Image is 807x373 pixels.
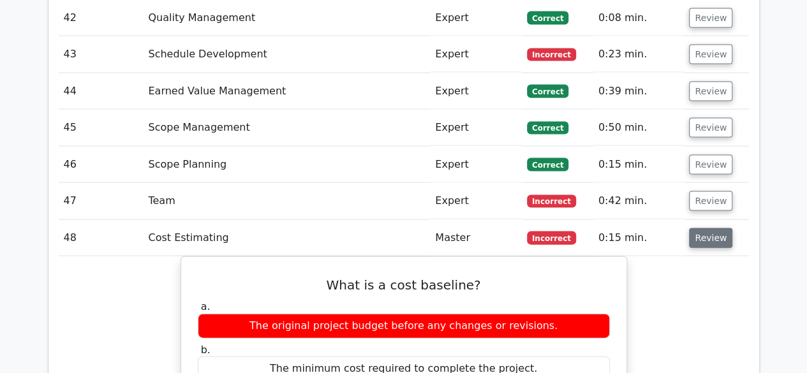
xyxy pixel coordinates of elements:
[689,191,732,211] button: Review
[198,314,610,339] div: The original project budget before any changes or revisions.
[59,220,144,256] td: 48
[689,228,732,248] button: Review
[527,85,568,98] span: Correct
[59,73,144,110] td: 44
[430,147,522,183] td: Expert
[59,147,144,183] td: 46
[527,48,576,61] span: Incorrect
[143,110,430,146] td: Scope Management
[593,220,685,256] td: 0:15 min.
[430,36,522,73] td: Expert
[201,344,211,356] span: b.
[689,45,732,64] button: Review
[143,36,430,73] td: Schedule Development
[527,11,568,24] span: Correct
[527,195,576,208] span: Incorrect
[196,277,611,293] h5: What is a cost baseline?
[59,183,144,219] td: 47
[430,220,522,256] td: Master
[593,183,685,219] td: 0:42 min.
[527,158,568,171] span: Correct
[527,122,568,135] span: Correct
[143,147,430,183] td: Scope Planning
[59,36,144,73] td: 43
[143,220,430,256] td: Cost Estimating
[527,231,576,244] span: Incorrect
[593,147,685,183] td: 0:15 min.
[689,155,732,175] button: Review
[689,82,732,101] button: Review
[430,110,522,146] td: Expert
[59,110,144,146] td: 45
[430,183,522,219] td: Expert
[689,118,732,138] button: Review
[593,73,685,110] td: 0:39 min.
[201,300,211,312] span: a.
[143,183,430,219] td: Team
[593,36,685,73] td: 0:23 min.
[593,110,685,146] td: 0:50 min.
[143,73,430,110] td: Earned Value Management
[689,8,732,28] button: Review
[430,73,522,110] td: Expert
